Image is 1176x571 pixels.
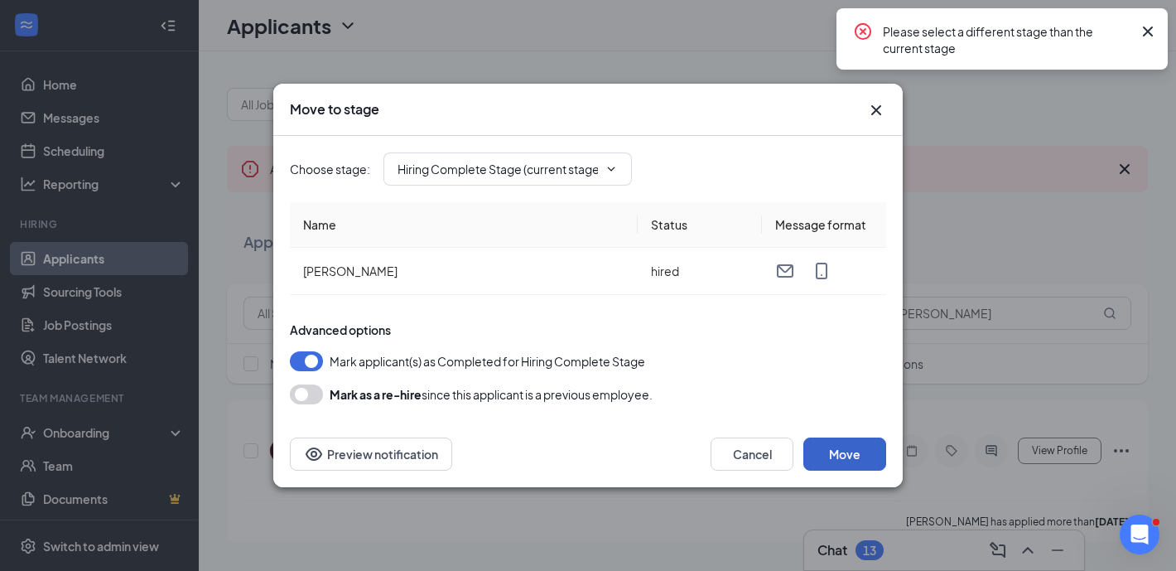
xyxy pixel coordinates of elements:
th: Status [638,202,762,248]
span: [PERSON_NAME] [303,264,398,278]
button: Preview notificationEye [290,438,452,471]
th: Message format [762,202,886,248]
button: Close [866,100,886,120]
svg: Eye [304,444,324,464]
span: Choose stage : [290,160,370,178]
svg: Cross [866,100,886,120]
svg: CrossCircle [853,22,873,41]
iframe: Intercom live chat [1120,515,1159,554]
button: Cancel [711,438,793,471]
b: Mark as a re-hire [330,387,422,402]
button: Move [803,438,886,471]
div: since this applicant is a previous employee. [330,385,653,404]
svg: ChevronDown [605,162,618,176]
td: hired [638,248,762,295]
div: Advanced options [290,322,886,338]
svg: Cross [1138,22,1158,41]
h3: Move to stage [290,100,379,119]
svg: MobileSms [812,261,831,281]
div: Please select a different stage than the current stage [883,22,1131,56]
span: Mark applicant(s) as Completed for Hiring Complete Stage [330,351,645,371]
th: Name [290,202,638,248]
svg: Email [775,261,795,281]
